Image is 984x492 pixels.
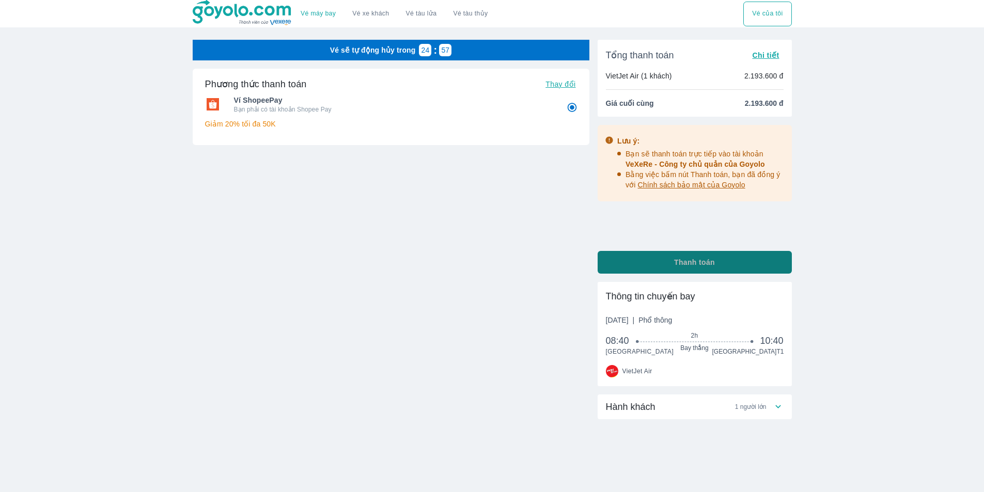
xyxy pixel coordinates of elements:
[743,2,791,26] div: choose transportation mode
[330,45,416,55] p: Vé sẽ tự động hủy trong
[598,251,792,274] button: Thanh toán
[234,105,552,114] p: Bạn phải có tài khoản Shopee Pay
[292,2,496,26] div: choose transportation mode
[638,316,672,324] span: Phổ thông
[598,394,792,419] div: Hành khách1 người lớn
[743,2,791,26] button: Vé của tôi
[205,119,577,129] p: Giảm 20% tối đa 50K
[606,49,674,61] span: Tổng thanh toán
[617,136,785,146] div: Lưu ý:
[301,10,336,18] a: Vé máy bay
[744,71,784,81] p: 2.193.600 đ
[606,401,655,413] span: Hành khách
[760,335,783,347] span: 10:40
[622,367,652,375] span: VietJet Air
[626,169,785,190] p: Bằng việc bấm nút Thanh toán, bạn đã đồng ý với
[606,290,784,303] div: Thông tin chuyến bay
[606,315,673,325] span: [DATE]
[205,92,577,117] div: Ví ShopeePayVí ShopeePayBạn phải có tài khoản Shopee Pay
[234,95,552,105] span: Ví ShopeePay
[606,335,638,347] span: 08:40
[626,150,765,168] span: Bạn sẽ thanh toán trực tiếp vào tài khoản
[205,98,221,110] img: Ví ShopeePay
[735,403,767,411] span: 1 người lớn
[398,2,445,26] a: Vé tàu lửa
[745,98,784,108] span: 2.193.600 đ
[674,257,715,267] span: Thanh toán
[441,45,449,55] p: 57
[633,316,635,324] span: |
[637,331,752,340] span: 2h
[352,10,389,18] a: Vé xe khách
[637,344,752,352] span: Bay thẳng
[638,181,745,189] span: Chính sách bảo mật của Goyolo
[431,45,439,55] p: :
[541,77,580,91] button: Thay đổi
[606,71,672,81] p: VietJet Air (1 khách)
[545,80,575,88] span: Thay đổi
[712,347,784,356] span: [GEOGRAPHIC_DATA] T1
[205,78,307,90] h6: Phương thức thanh toán
[752,51,779,59] span: Chi tiết
[606,98,654,108] span: Giá cuối cùng
[445,2,496,26] button: Vé tàu thủy
[748,48,783,62] button: Chi tiết
[626,160,765,168] span: VeXeRe - Công ty chủ quản của Goyolo
[421,45,430,55] p: 24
